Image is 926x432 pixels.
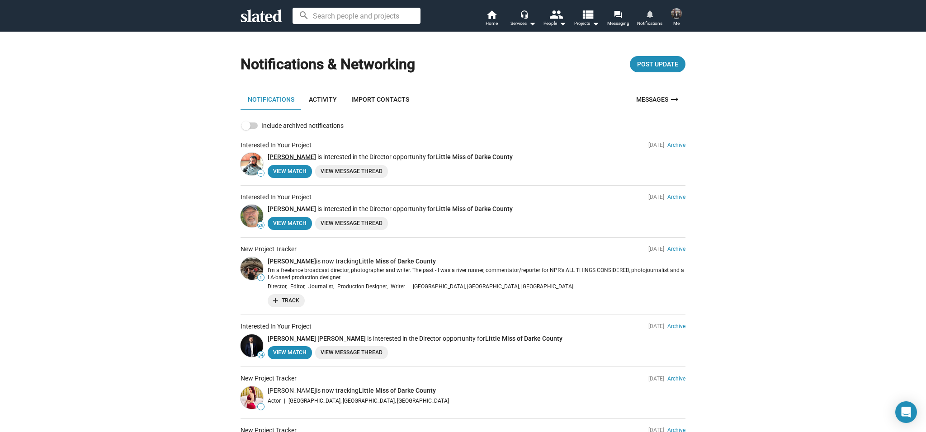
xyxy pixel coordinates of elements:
[581,8,594,21] mat-icon: view_list
[590,18,601,29] mat-icon: arrow_drop_down
[268,294,305,307] button: Track
[391,282,405,291] span: Writer
[241,141,312,150] div: Interested In Your Project
[241,89,302,110] a: Notifications
[486,18,498,29] span: Home
[241,386,263,409] img: Jessica Sodi
[671,8,682,19] img: Gary M Krebs
[268,386,685,395] p: is now tracking
[607,18,629,29] span: Messaging
[241,245,297,254] div: New Project Tracker
[258,352,264,358] span: 34
[241,334,263,357] img: James Cullen Bressack
[648,246,664,252] span: [DATE]
[268,258,316,265] a: [PERSON_NAME]
[667,246,685,252] a: Archive
[271,296,280,305] mat-icon: add
[268,334,685,343] p: is interested in the Director opportunity for
[268,257,685,266] p: is now tracking
[268,217,312,230] a: View Match
[258,223,264,228] span: 29
[268,267,685,282] p: I'm a freelance broadcast director, photographer and writer. The past - I was a river runner, com...
[258,171,264,176] span: —
[574,18,599,29] span: Projects
[302,89,344,110] a: Activity
[614,10,622,19] mat-icon: forum
[648,194,664,200] span: [DATE]
[527,18,538,29] mat-icon: arrow_drop_down
[549,8,562,21] mat-icon: people
[268,335,366,342] a: [PERSON_NAME] [PERSON_NAME]
[476,9,507,29] a: Home
[648,142,664,148] span: [DATE]
[667,323,685,329] a: Archive
[634,9,666,29] a: Notifications
[284,397,285,405] span: |
[359,258,436,265] a: Little Miss of Darke County
[268,346,312,359] a: View Match
[315,217,388,230] a: View Message Thread
[315,346,388,359] a: View Message Thread
[241,205,263,227] img: Alan Walsh
[241,257,263,280] img: Michael Ivey
[571,9,602,29] button: Projects
[485,335,562,342] a: Little Miss of Darke County
[648,323,664,329] span: [DATE]
[268,397,281,405] span: Actor
[288,397,449,405] span: [GEOGRAPHIC_DATA], [GEOGRAPHIC_DATA], [GEOGRAPHIC_DATA]
[241,334,263,357] a: James Cullen Bressack 34
[435,153,513,160] a: Little Miss of Darke County
[359,387,436,394] a: Little Miss of Darke County
[268,153,685,161] p: is interested in the Director opportunity for
[520,10,528,18] mat-icon: headset_mic
[261,120,344,131] span: Include archived notifications
[241,205,263,227] a: Alan Walsh 29
[241,322,312,331] div: Interested In Your Project
[268,153,316,160] a: [PERSON_NAME]
[602,9,634,29] a: Messaging
[486,9,497,20] mat-icon: home
[543,18,566,29] div: People
[539,9,571,29] button: People
[241,257,263,280] a: Michael Ivey 1
[268,282,287,291] span: Director,
[631,89,685,110] a: Messages
[630,56,685,72] button: Post Update
[268,205,685,213] p: is interested in the Director opportunity for
[637,18,662,29] span: Notifications
[895,401,917,423] div: Open Intercom Messenger
[241,153,263,175] img: Ajay Andrews Nuthakki
[293,8,420,24] input: Search people and projects
[258,275,264,281] span: 1
[241,153,263,175] a: Ajay Andrews Nuthakki —
[258,404,264,410] span: —
[337,282,387,291] span: Production Designer,
[315,165,388,178] a: View Message Thread
[667,194,685,200] a: Archive
[308,282,334,291] span: Journalist,
[241,193,312,202] div: Interested In Your Project
[268,387,316,394] span: [PERSON_NAME]
[268,165,312,178] a: View Match
[669,94,680,105] mat-icon: arrow_right_alt
[648,376,664,382] span: [DATE]
[268,205,316,212] a: [PERSON_NAME]
[637,56,678,72] span: Post Update
[510,18,536,29] div: Services
[666,6,687,30] button: Gary M KrebsMe
[344,89,416,110] a: Import Contacts
[241,55,415,74] h1: Notifications & Networking
[273,296,299,305] span: Track
[408,282,410,291] span: |
[557,18,568,29] mat-icon: arrow_drop_down
[241,374,297,383] div: New Project Tracker
[667,142,685,148] a: Archive
[413,282,573,291] span: [GEOGRAPHIC_DATA], [GEOGRAPHIC_DATA], [GEOGRAPHIC_DATA]
[645,9,654,18] mat-icon: notifications
[673,18,680,29] span: Me
[507,9,539,29] button: Services
[290,282,305,291] span: Editor,
[667,376,685,382] a: Archive
[435,205,513,212] a: Little Miss of Darke County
